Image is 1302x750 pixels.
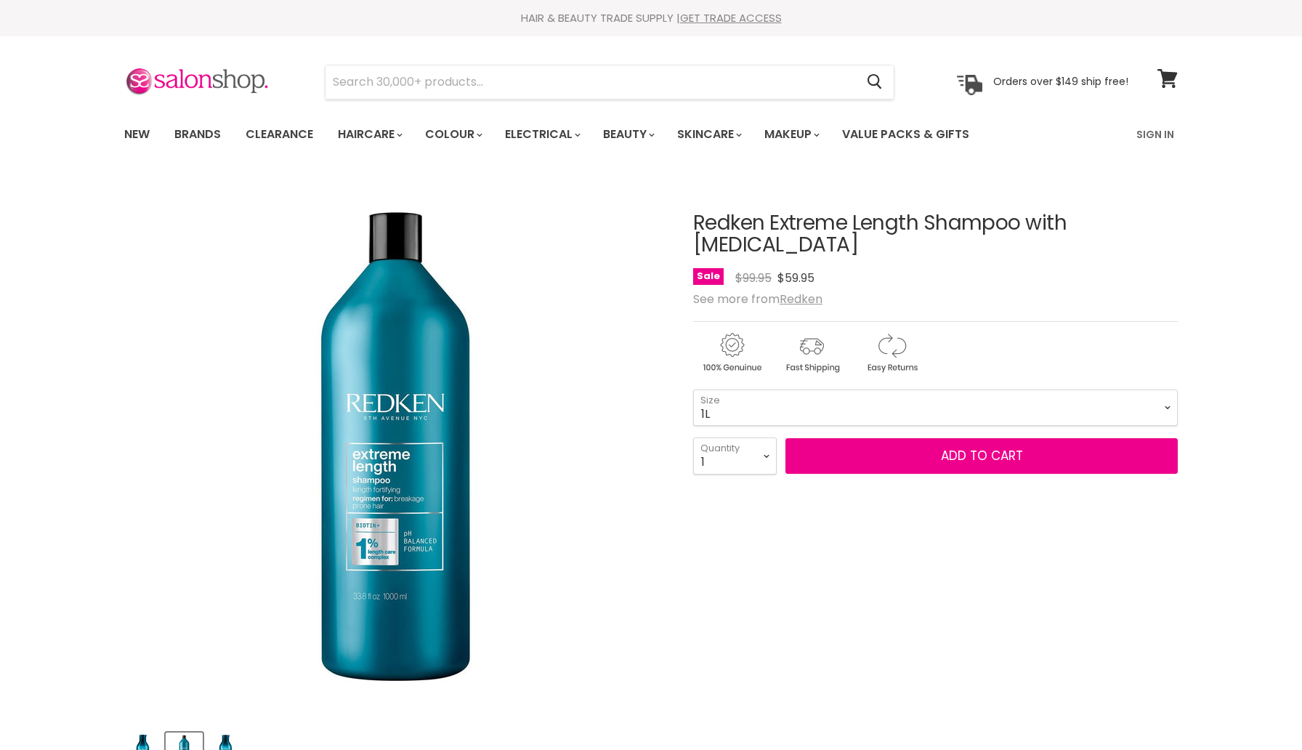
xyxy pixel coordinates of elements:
span: $59.95 [777,270,814,286]
img: Redken Extreme Length Shampoo with Biotin [141,193,650,701]
img: returns.gif [853,331,930,375]
a: Haircare [327,119,411,150]
a: Value Packs & Gifts [831,119,980,150]
button: Add to cart [785,438,1178,475]
a: Sign In [1128,119,1183,150]
img: shipping.gif [773,331,850,375]
div: HAIR & BEAUTY TRADE SUPPLY | [106,11,1196,25]
ul: Main menu [113,113,1054,156]
a: Skincare [666,119,751,150]
img: genuine.gif [693,331,770,375]
a: Electrical [494,119,589,150]
a: Redken [780,291,822,307]
form: Product [325,65,894,100]
a: Makeup [753,119,828,150]
input: Search [325,65,855,99]
span: See more from [693,291,822,307]
a: Brands [163,119,232,150]
h1: Redken Extreme Length Shampoo with [MEDICAL_DATA] [693,212,1178,257]
select: Quantity [693,437,777,474]
span: Add to cart [941,447,1023,464]
p: Orders over $149 ship free! [993,75,1128,88]
a: Beauty [592,119,663,150]
a: GET TRADE ACCESS [680,10,782,25]
nav: Main [106,113,1196,156]
span: Sale [693,268,724,285]
a: Clearance [235,119,324,150]
span: $99.95 [735,270,772,286]
div: Redken Extreme Length Shampoo with Biotin image. Click or Scroll to Zoom. [124,176,667,719]
a: Colour [414,119,491,150]
button: Search [855,65,894,99]
a: New [113,119,161,150]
